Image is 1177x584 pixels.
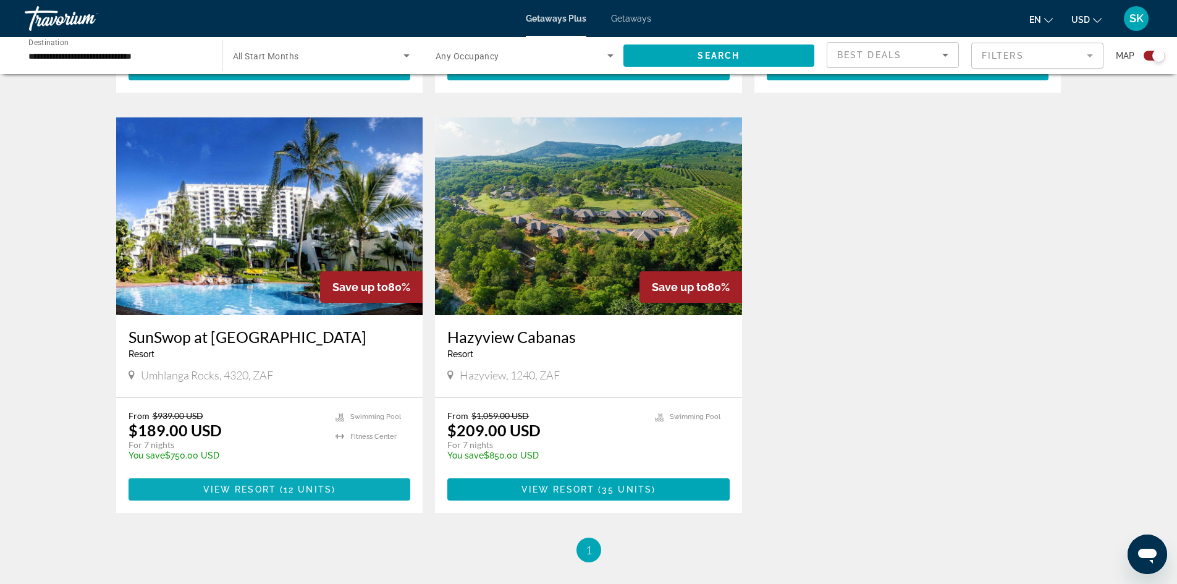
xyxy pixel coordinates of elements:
button: View Resort(4 units) [447,58,730,80]
a: Hazyview Cabanas [447,328,730,346]
p: For 7 nights [447,439,643,451]
span: Resort [129,349,154,359]
button: Change currency [1071,11,1102,28]
a: SunSwop at [GEOGRAPHIC_DATA] [129,328,411,346]
span: You save [129,451,165,460]
a: Getaways Plus [526,14,586,23]
p: $850.00 USD [447,451,643,460]
span: SK [1129,12,1144,25]
a: Getaways [611,14,651,23]
p: $189.00 USD [129,421,222,439]
button: Search [623,44,815,67]
span: Swimming Pool [350,413,401,421]
span: 35 units [602,485,652,494]
span: Any Occupancy [436,51,499,61]
span: ( ) [276,485,335,494]
span: en [1029,15,1041,25]
span: Map [1116,47,1134,64]
button: View Resort(12 units) [129,478,411,501]
span: You save [447,451,484,460]
span: Hazyview, 1240, ZAF [460,368,560,382]
button: View Resort(35 units) [447,478,730,501]
p: For 7 nights [129,439,324,451]
span: $939.00 USD [153,410,203,421]
button: View Resort(1 unit) [129,58,411,80]
a: Travorium [25,2,148,35]
span: View Resort [521,485,594,494]
iframe: Кнопка запуска окна обмена сообщениями [1128,535,1167,574]
button: Change language [1029,11,1053,28]
mat-select: Sort by [837,48,948,62]
span: All Start Months [233,51,299,61]
span: ( ) [594,485,656,494]
button: View Resort(5 units) [767,58,1049,80]
button: Filter [971,42,1103,69]
span: Best Deals [837,50,901,60]
span: View Resort [203,485,276,494]
span: From [129,410,150,421]
p: $750.00 USD [129,451,324,460]
span: Destination [28,38,69,46]
span: $1,059.00 USD [471,410,529,421]
div: 80% [320,271,423,303]
span: Save up to [332,281,388,294]
span: Save up to [652,281,707,294]
span: Fitness Center [350,433,397,441]
span: 1 [586,543,592,557]
span: USD [1071,15,1090,25]
div: 80% [639,271,742,303]
span: From [447,410,468,421]
span: Search [698,51,740,61]
span: 12 units [284,485,332,494]
p: $209.00 USD [447,421,541,439]
button: User Menu [1120,6,1152,32]
img: ii_ucb1.jpg [116,117,423,315]
span: Umhlanga Rocks, 4320, ZAF [141,368,273,382]
span: Swimming Pool [670,413,720,421]
img: ii_hzy1.jpg [435,117,742,315]
span: Resort [447,349,473,359]
nav: Pagination [116,538,1061,562]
